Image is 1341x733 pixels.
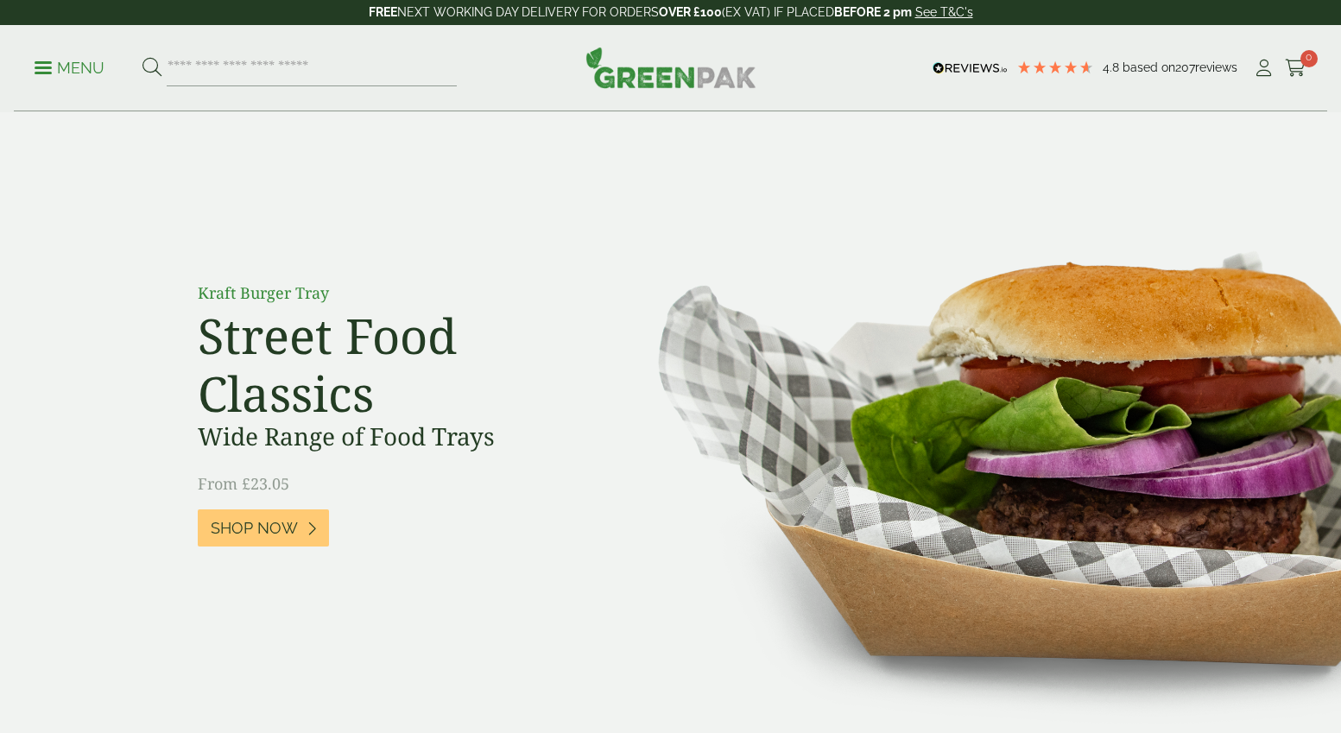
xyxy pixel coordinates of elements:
[1300,50,1318,67] span: 0
[1103,60,1123,74] span: 4.8
[1175,60,1195,74] span: 207
[659,5,722,19] strong: OVER £100
[585,47,756,88] img: GreenPak Supplies
[1016,60,1094,75] div: 4.79 Stars
[198,281,586,305] p: Kraft Burger Tray
[1253,60,1275,77] i: My Account
[369,5,397,19] strong: FREE
[198,306,586,422] h2: Street Food Classics
[933,62,1008,74] img: REVIEWS.io
[35,58,104,79] p: Menu
[1123,60,1175,74] span: Based on
[1285,55,1306,81] a: 0
[1195,60,1237,74] span: reviews
[198,473,289,494] span: From £23.05
[834,5,912,19] strong: BEFORE 2 pm
[198,509,329,547] a: Shop Now
[915,5,973,19] a: See T&C's
[211,519,298,538] span: Shop Now
[198,422,586,452] h3: Wide Range of Food Trays
[35,58,104,75] a: Menu
[1285,60,1306,77] i: Cart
